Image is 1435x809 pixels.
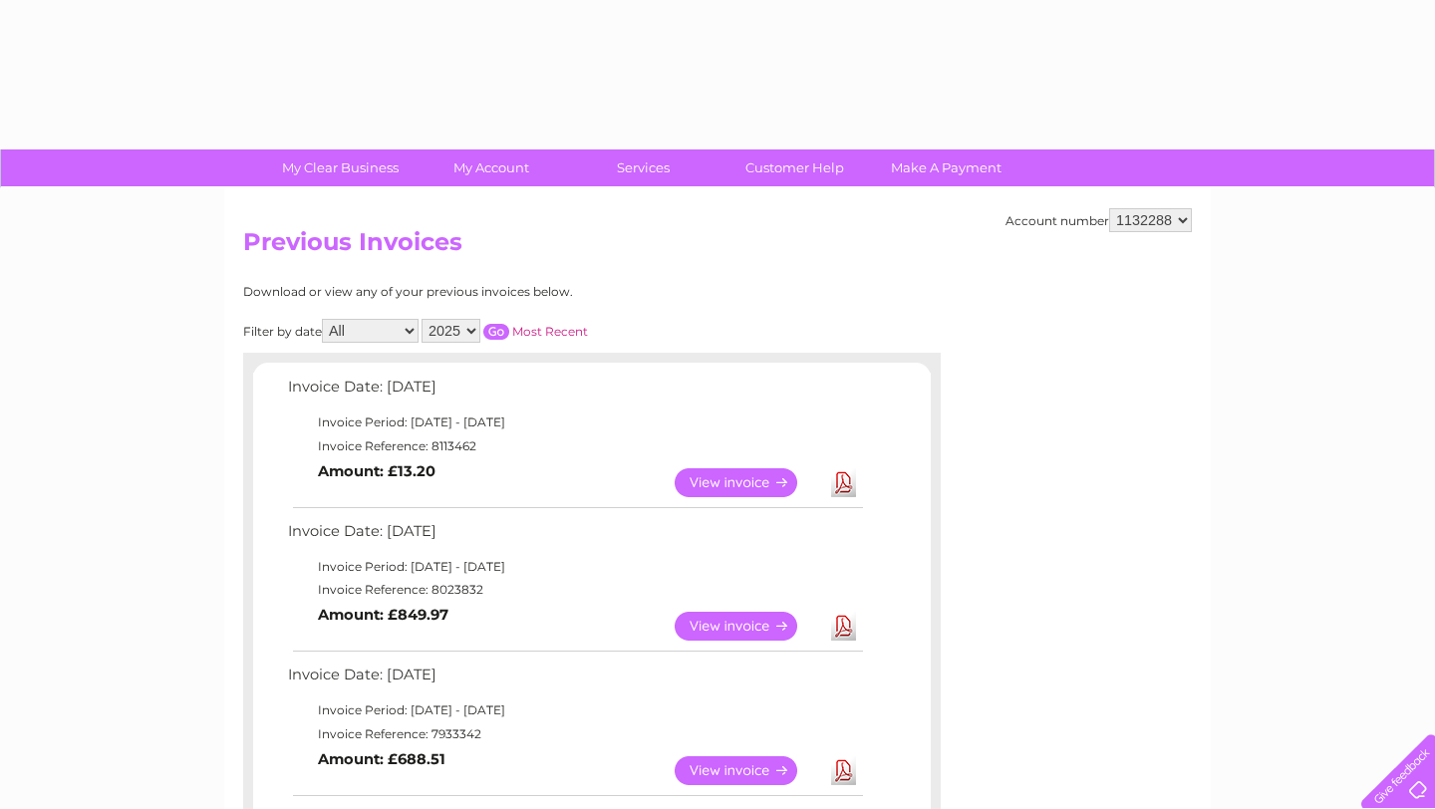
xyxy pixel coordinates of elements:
[864,149,1028,186] a: Make A Payment
[410,149,574,186] a: My Account
[318,462,435,480] b: Amount: £13.20
[1005,208,1192,232] div: Account number
[831,612,856,641] a: Download
[283,662,866,698] td: Invoice Date: [DATE]
[283,410,866,434] td: Invoice Period: [DATE] - [DATE]
[283,434,866,458] td: Invoice Reference: 8113462
[318,606,448,624] b: Amount: £849.97
[675,756,821,785] a: View
[283,555,866,579] td: Invoice Period: [DATE] - [DATE]
[243,319,766,343] div: Filter by date
[283,518,866,555] td: Invoice Date: [DATE]
[675,612,821,641] a: View
[283,578,866,602] td: Invoice Reference: 8023832
[318,750,445,768] b: Amount: £688.51
[258,149,423,186] a: My Clear Business
[831,756,856,785] a: Download
[243,285,766,299] div: Download or view any of your previous invoices below.
[283,698,866,722] td: Invoice Period: [DATE] - [DATE]
[243,228,1192,266] h2: Previous Invoices
[283,722,866,746] td: Invoice Reference: 7933342
[512,324,588,339] a: Most Recent
[831,468,856,497] a: Download
[675,468,821,497] a: View
[561,149,725,186] a: Services
[283,374,866,410] td: Invoice Date: [DATE]
[713,149,877,186] a: Customer Help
